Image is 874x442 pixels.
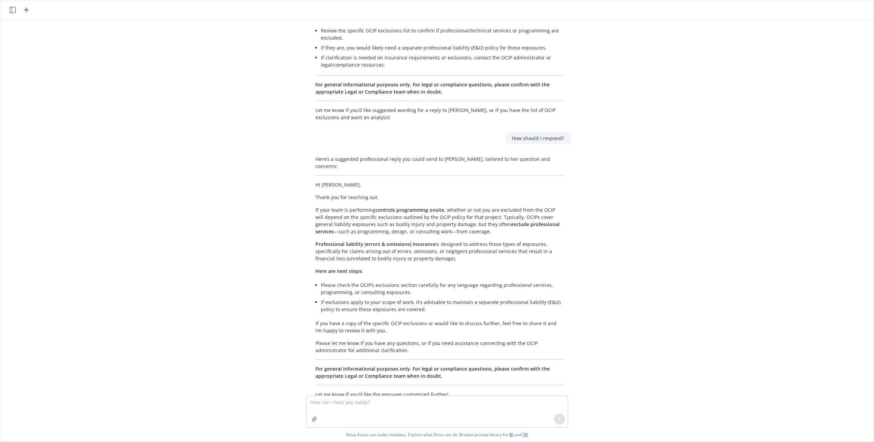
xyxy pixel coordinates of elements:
span: For general informational purposes only. For legal or compliance questions, please confirm with t... [315,81,550,95]
span: controls programming onsite [376,207,444,213]
li: Review the specific OCIP exclusions list to confirm if professional/technical services or program... [321,26,564,43]
p: Here’s a suggested professional reply you could send to [PERSON_NAME], tailored to her question a... [315,155,564,170]
li: Please check the OCIP’s exclusions section carefully for any language regarding professional serv... [321,280,564,297]
li: If clarification is needed on insurance requirements or exclusions, contact the OCIP administrato... [321,53,564,70]
p: If your team is performing , whether or not you are excluded from the OCIP will depend on the spe... [315,206,564,235]
p: Let me know if you’d like suggested wording for a reply to [PERSON_NAME], or if you have the list... [315,107,564,121]
span: exclude professional services [315,221,560,235]
span: Nova Assist can make mistakes. Explore what Nova can do: Browse prompt library for and [346,428,528,442]
p: is designed to address those types of exposures, specifically for claims arising out of errors, o... [315,240,564,262]
p: How should I respond? [512,135,564,142]
p: Please let me know if you have any questions, or if you need assistance connecting with the OCIP ... [315,340,564,354]
span: Next Steps and Suggestions: [315,13,382,20]
li: If exclusions apply to your scope of work, it’s advisable to maintain a separate professional lia... [321,297,564,314]
a: TR [523,432,528,438]
a: BI [509,432,513,438]
p: Hi [PERSON_NAME], [315,181,564,188]
li: If they are, you would likely need a separate professional liability (E&O) policy for these expos... [321,43,564,53]
span: Here are next steps: [315,268,363,274]
span: For general informational purposes only. For legal or compliance questions, please confirm with t... [315,365,550,379]
p: Thank you for reaching out. [315,194,564,201]
p: If you have a copy of the specific OCIP exclusions or would like to discuss further, feel free to... [315,320,564,334]
span: Professional liability (errors & omissions) insurance [315,241,436,247]
p: Let me know if you'd like the message customized further! [315,391,564,398]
